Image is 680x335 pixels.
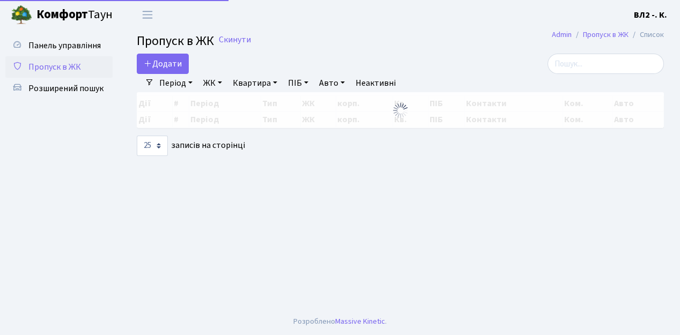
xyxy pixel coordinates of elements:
a: Пропуск в ЖК [583,29,629,40]
button: Переключити навігацію [134,6,161,24]
span: Пропуск в ЖК [137,32,214,50]
a: ВЛ2 -. К. [634,9,667,21]
a: Період [155,74,197,92]
a: Неактивні [351,74,400,92]
span: Додати [144,58,182,70]
span: Таун [36,6,113,24]
a: Massive Kinetic [335,316,385,327]
div: Розроблено . [293,316,387,327]
img: Обробка... [392,102,409,119]
a: ЖК [199,74,226,92]
label: записів на сторінці [137,136,245,156]
a: Admin [552,29,572,40]
span: Пропуск в ЖК [28,61,81,73]
a: Розширений пошук [5,78,113,99]
a: Пропуск в ЖК [5,56,113,78]
img: logo.png [11,4,32,26]
a: Панель управління [5,35,113,56]
b: Комфорт [36,6,88,23]
span: Розширений пошук [28,83,104,94]
select: записів на сторінці [137,136,168,156]
span: Панель управління [28,40,101,51]
a: Скинути [219,35,251,45]
a: Додати [137,54,189,74]
a: Авто [315,74,349,92]
a: ПІБ [284,74,313,92]
li: Список [629,29,664,41]
a: Квартира [228,74,282,92]
nav: breadcrumb [536,24,680,46]
input: Пошук... [548,54,664,74]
